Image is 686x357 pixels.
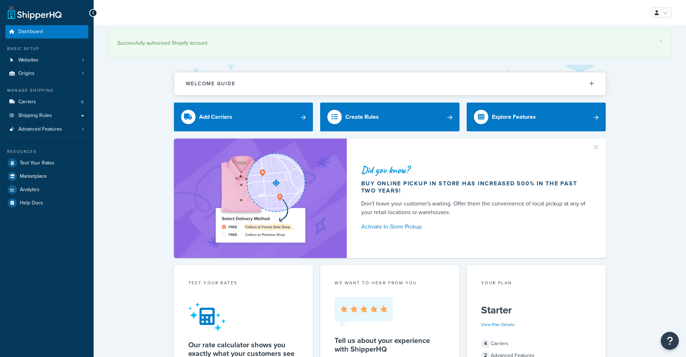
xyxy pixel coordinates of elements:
span: Help Docs [20,200,43,206]
li: Websites [5,54,88,67]
a: Advanced Features1 [5,123,88,136]
span: 1 [82,71,84,77]
div: Carriers [481,339,592,349]
div: Explore Features [492,112,536,122]
a: Shipping Rules [5,109,88,122]
span: Carriers [18,99,36,105]
a: Analytics [5,183,88,196]
div: Your Plan [481,280,592,288]
div: Add Carriers [199,112,232,122]
div: Basic Setup [5,46,88,52]
span: 4 [481,339,490,348]
div: Buy online pickup in store has increased 500% in the past two years! [361,180,589,194]
a: Websites1 [5,54,88,67]
div: Did you know? [361,165,589,175]
a: Marketplace [5,170,88,183]
h5: Tell us about your experience with ShipperHQ [335,336,445,353]
span: 1 [82,57,84,63]
div: Don't leave your customer's waiting. Offer them the convenience of local pickup at any of your re... [361,199,589,217]
li: Advanced Features [5,123,88,136]
button: Welcome Guide [174,72,606,95]
div: Successfully authorized Shopify account [117,38,662,48]
span: Shipping Rules [18,113,52,119]
a: Carriers6 [5,95,88,109]
span: Advanced Features [18,126,62,132]
span: Websites [18,57,39,63]
p: we want to hear from you [335,280,445,286]
a: Origins1 [5,67,88,80]
a: Create Rules [320,103,459,131]
div: Create Rules [345,112,379,122]
h5: Starter [481,304,592,316]
div: Resources [5,149,88,155]
span: Origins [18,71,35,77]
span: 1 [82,126,84,132]
span: Dashboard [18,29,43,35]
a: Activate In-Store Pickup [361,222,589,232]
span: Marketplace [20,173,47,180]
span: Analytics [20,187,40,193]
h2: Welcome Guide [186,81,236,86]
a: × [659,38,662,44]
button: Open Resource Center [661,332,679,350]
a: View Plan Details [481,321,515,328]
li: Carriers [5,95,88,109]
a: Add Carriers [174,103,313,131]
img: ad-shirt-map-b0359fc47e01cab431d101c4b569394f6a03f54285957d908178d52f29eb9668.png [195,149,326,247]
div: Test your rates [188,280,299,288]
a: Dashboard [5,25,88,39]
a: Help Docs [5,196,88,209]
div: Manage Shipping [5,87,88,94]
span: Test Your Rates [20,160,54,166]
span: 6 [81,99,84,105]
a: Test Your Rates [5,157,88,170]
a: Explore Features [467,103,606,131]
li: Origins [5,67,88,80]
